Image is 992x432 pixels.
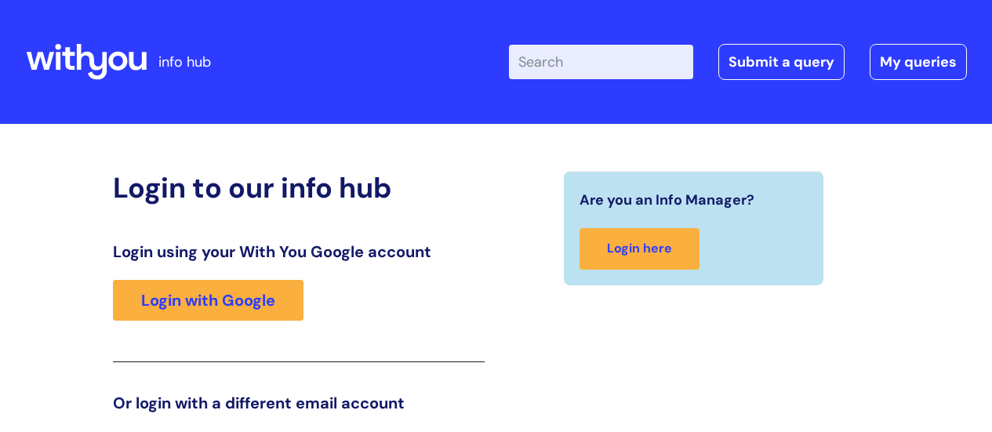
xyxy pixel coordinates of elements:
[509,45,693,79] input: Search
[580,187,754,212] span: Are you an Info Manager?
[113,280,303,321] a: Login with Google
[113,242,485,261] h3: Login using your With You Google account
[870,44,967,80] a: My queries
[580,228,699,270] a: Login here
[113,394,485,412] h3: Or login with a different email account
[158,49,211,74] p: info hub
[113,171,485,205] h2: Login to our info hub
[718,44,845,80] a: Submit a query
